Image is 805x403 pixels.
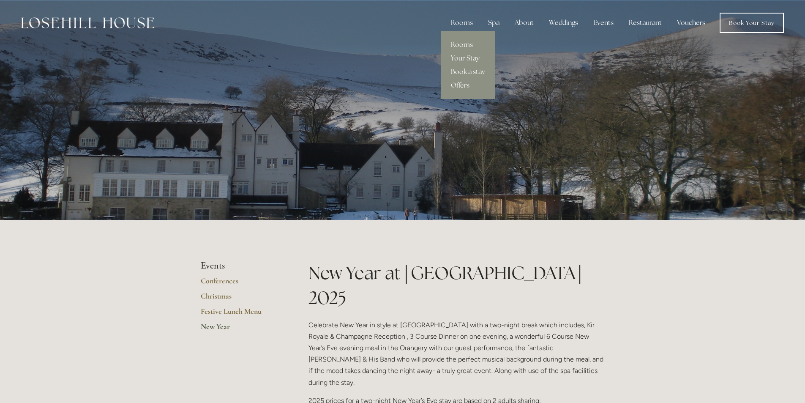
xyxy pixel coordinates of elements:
[622,14,669,31] div: Restaurant
[441,79,495,92] a: Offers
[308,260,605,310] h1: New Year at [GEOGRAPHIC_DATA] 2025
[441,65,495,79] a: Book a stay
[201,260,281,271] li: Events
[720,13,784,33] a: Book Your Stay
[441,38,495,52] a: Rooms
[201,322,281,337] a: New Year
[481,14,506,31] div: Spa
[201,276,281,291] a: Conferences
[201,291,281,307] a: Christmas
[201,307,281,322] a: Festive Lunch Menu
[308,319,605,388] p: Celebrate New Year in style at [GEOGRAPHIC_DATA] with a two-night break which includes, Kir Royal...
[441,52,495,65] a: Your Stay
[21,17,154,28] img: Losehill House
[542,14,585,31] div: Weddings
[444,14,480,31] div: Rooms
[587,14,620,31] div: Events
[670,14,712,31] a: Vouchers
[508,14,540,31] div: About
